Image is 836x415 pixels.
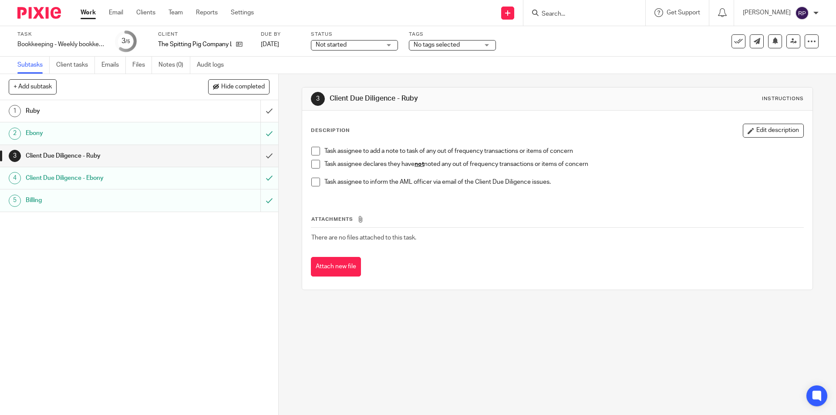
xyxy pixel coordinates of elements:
p: The Spitting Pig Company Ltd [158,40,232,49]
div: Instructions [762,95,804,102]
a: Settings [231,8,254,17]
span: No tags selected [414,42,460,48]
p: Description [311,127,350,134]
div: 1 [9,105,21,117]
button: Attach new file [311,257,361,277]
h1: Client Due Diligence - Ruby [330,94,576,103]
span: There are no files attached to this task. [311,235,416,241]
a: Client tasks [56,57,95,74]
span: Attachments [311,217,353,222]
a: Audit logs [197,57,230,74]
label: Client [158,31,250,38]
div: 5 [9,195,21,207]
button: Edit description [743,124,804,138]
label: Due by [261,31,300,38]
span: Get Support [667,10,700,16]
button: + Add subtask [9,79,57,94]
input: Search [541,10,619,18]
h1: Ruby [26,105,176,118]
a: Team [169,8,183,17]
div: 3 [311,92,325,106]
a: Subtasks [17,57,50,74]
a: Clients [136,8,155,17]
label: Task [17,31,104,38]
h1: Ebony [26,127,176,140]
div: Bookkeeping - Weekly bookkeeping SP group [17,40,104,49]
p: [PERSON_NAME] [743,8,791,17]
span: Hide completed [221,84,265,91]
a: Reports [196,8,218,17]
img: Pixie [17,7,61,19]
label: Tags [409,31,496,38]
small: /5 [125,39,130,44]
button: Hide completed [208,79,270,94]
a: Files [132,57,152,74]
h1: Client Due Diligence - Ebony [26,172,176,185]
p: Task assignee to inform the AML officer via email of the Client Due Diligence issues. [324,178,803,186]
span: [DATE] [261,41,279,47]
a: Email [109,8,123,17]
a: Work [81,8,96,17]
label: Status [311,31,398,38]
a: Emails [101,57,126,74]
p: Task assignee to add a note to task of any out of frequency transactions or items of concern [324,147,803,155]
div: 3 [9,150,21,162]
div: 3 [121,36,130,46]
div: 4 [9,172,21,184]
h1: Client Due Diligence - Ruby [26,149,176,162]
h1: Billing [26,194,176,207]
span: Not started [316,42,347,48]
p: Task assignee declares they have noted any out of frequency transactions or items of concern [324,160,803,169]
div: 2 [9,128,21,140]
a: Notes (0) [158,57,190,74]
img: svg%3E [795,6,809,20]
u: not [415,161,424,167]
